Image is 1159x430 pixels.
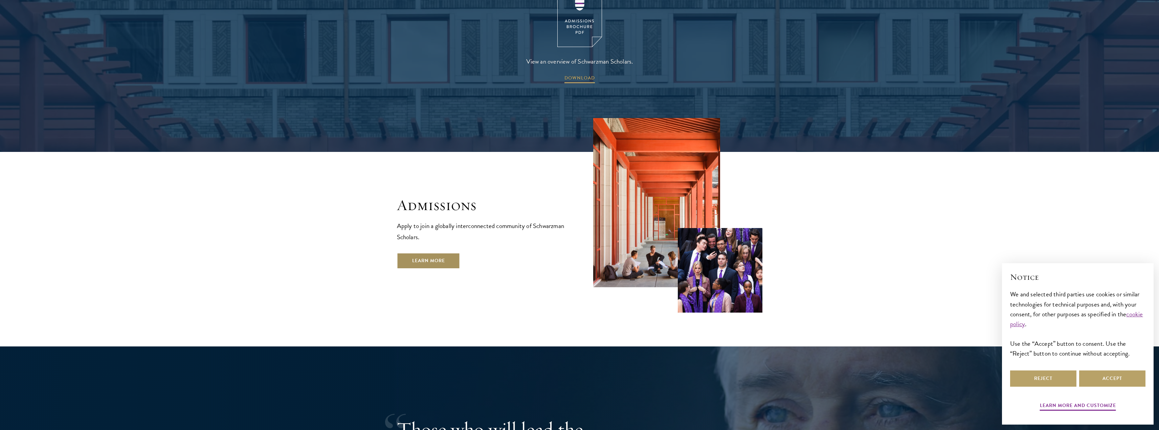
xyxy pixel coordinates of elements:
button: Reject [1010,370,1076,387]
button: Accept [1079,370,1145,387]
a: cookie policy [1010,309,1143,329]
span: View an overview of Schwarzman Scholars. [526,56,633,67]
p: Apply to join a globally interconnected community of Schwarzman Scholars. [397,220,566,243]
div: We and selected third parties use cookies or similar technologies for technical purposes and, wit... [1010,289,1145,358]
button: Learn more and customize [1040,401,1116,412]
h2: Admissions [397,196,566,215]
span: DOWNLOAD [564,74,595,84]
a: Learn More [397,253,460,269]
h2: Notice [1010,271,1145,283]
